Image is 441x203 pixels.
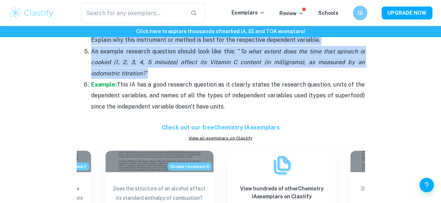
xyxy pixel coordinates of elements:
[77,135,365,141] a: View all exemplars on Clastify
[353,6,367,20] button: GI
[356,9,364,17] h6: GI
[271,154,293,176] img: Exemplars
[77,123,365,132] h6: Check out our free Chemistry IA exemplars
[167,163,212,171] span: Grade received: 6
[91,46,365,79] p: An example research question should look like this: " "
[318,10,338,16] a: Schools
[91,48,365,77] i: To what extent does the time that spinach is cooked (1, 2, 3, 4, 5 minutes) affect its Vitamin C ...
[382,6,432,19] button: UPGRADE NOW
[9,6,54,20] img: Clastify logo
[419,178,434,192] button: Help and Feedback
[91,81,117,88] a: Example:
[81,3,185,23] input: Search for any exemplars...
[1,27,440,35] h6: Click here to explore thousands of marked IA, EE and TOK exemplars !
[279,9,304,17] p: Review
[234,185,330,200] h6: View hundreds of other Chemistry IA exemplars on Clastify
[231,9,265,17] p: Exemplars
[91,79,365,112] p: This IA has a good research question as it clearly states the research question, units of the dep...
